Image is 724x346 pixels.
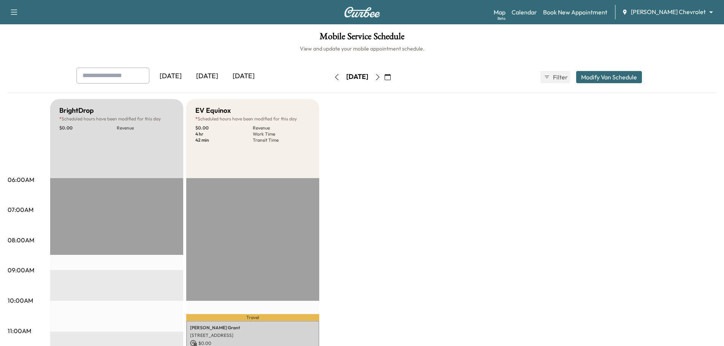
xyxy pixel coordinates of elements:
[195,137,253,143] p: 42 min
[189,68,225,85] div: [DATE]
[8,265,34,275] p: 09:00AM
[152,68,189,85] div: [DATE]
[8,45,716,52] h6: View and update your mobile appointment schedule.
[346,72,368,82] div: [DATE]
[494,8,505,17] a: MapBeta
[253,137,310,143] p: Transit Time
[195,131,253,137] p: 4 hr
[540,71,570,83] button: Filter
[253,125,310,131] p: Revenue
[190,332,315,338] p: [STREET_ADDRESS]
[8,205,33,214] p: 07:00AM
[631,8,706,16] span: [PERSON_NAME] Chevrolet
[190,325,315,331] p: [PERSON_NAME] Grant
[186,314,319,321] p: Travel
[576,71,642,83] button: Modify Van Schedule
[8,235,34,245] p: 08:00AM
[195,105,231,116] h5: EV Equinox
[59,105,94,116] h5: BrightDrop
[8,296,33,305] p: 10:00AM
[59,116,174,122] p: Scheduled hours have been modified for this day
[195,116,310,122] p: Scheduled hours have been modified for this day
[8,175,34,184] p: 06:00AM
[8,326,31,335] p: 11:00AM
[195,125,253,131] p: $ 0.00
[117,125,174,131] p: Revenue
[512,8,537,17] a: Calendar
[59,125,117,131] p: $ 0.00
[553,73,567,82] span: Filter
[253,131,310,137] p: Work Time
[543,8,607,17] a: Book New Appointment
[344,7,380,17] img: Curbee Logo
[8,32,716,45] h1: Mobile Service Schedule
[225,68,262,85] div: [DATE]
[497,16,505,21] div: Beta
